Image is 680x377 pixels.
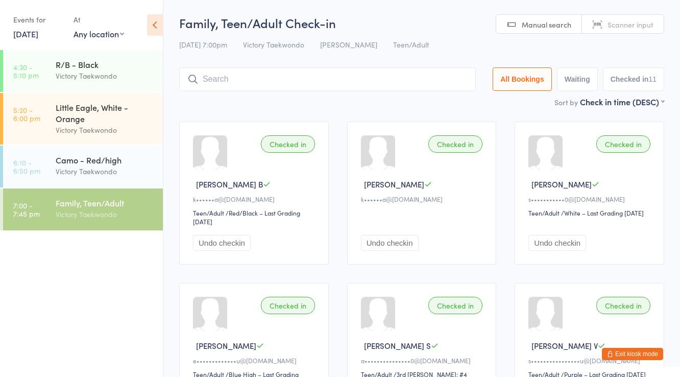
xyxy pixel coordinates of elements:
div: Family, Teen/Adult [56,197,154,208]
a: 6:10 -6:50 pmCamo - Red/highVictory Taekwondo [3,146,163,187]
button: Undo checkin [361,235,419,251]
div: Checked in [428,297,482,314]
time: 4:30 - 5:10 pm [13,63,39,79]
div: a•••••••••••••••0@[DOMAIN_NAME] [361,356,486,365]
input: Search [179,67,476,91]
button: All Bookings [493,67,552,91]
button: Waiting [557,67,598,91]
span: Scanner input [608,19,653,30]
div: Victory Taekwondo [56,124,154,136]
div: 11 [648,75,657,83]
div: Checked in [261,135,315,153]
div: s•••••••••••0@[DOMAIN_NAME] [528,195,653,203]
div: Victory Taekwondo [56,70,154,82]
span: Teen/Adult [393,39,429,50]
div: Little Eagle, White - Orange [56,102,154,124]
span: [PERSON_NAME] B [196,179,263,190]
div: Checked in [261,297,315,314]
div: Victory Taekwondo [56,208,154,220]
span: [DATE] 7:00pm [179,39,227,50]
div: Teen/Adult [193,208,224,217]
div: Victory Taekwondo [56,166,154,177]
time: 6:10 - 6:50 pm [13,158,40,175]
div: k••••••a@[DOMAIN_NAME] [361,195,486,203]
span: [PERSON_NAME] [364,179,424,190]
div: e•••••••••••••u@[DOMAIN_NAME] [193,356,318,365]
div: At [74,11,124,28]
span: / White – Last Grading [DATE] [561,208,644,217]
span: Victory Taekwondo [243,39,304,50]
div: Camo - Red/high [56,154,154,166]
span: [PERSON_NAME] S [364,340,431,351]
div: Check in time (DESC) [580,96,664,107]
span: Manual search [522,19,571,30]
div: R/B - Black [56,59,154,70]
a: 4:30 -5:10 pmR/B - BlackVictory Taekwondo [3,50,163,92]
span: [PERSON_NAME] [320,39,377,50]
a: 5:20 -6:00 pmLittle Eagle, White - OrangeVictory Taekwondo [3,93,163,145]
div: Checked in [596,297,650,314]
button: Undo checkin [193,235,251,251]
label: Sort by [554,97,578,107]
div: k••••••a@[DOMAIN_NAME] [193,195,318,203]
button: Checked in11 [603,67,664,91]
button: Undo checkin [528,235,586,251]
a: 7:00 -7:45 pmFamily, Teen/AdultVictory Taekwondo [3,188,163,230]
div: Any location [74,28,124,39]
span: [PERSON_NAME] [196,340,256,351]
span: [PERSON_NAME] V [531,340,598,351]
a: [DATE] [13,28,38,39]
button: Exit kiosk mode [602,348,663,360]
time: 7:00 - 7:45 pm [13,201,40,218]
div: Checked in [428,135,482,153]
div: Checked in [596,135,650,153]
div: Events for [13,11,63,28]
div: s••••••••••••••••u@[DOMAIN_NAME] [528,356,653,365]
span: / Red/Black – Last Grading [DATE] [193,208,300,226]
span: [PERSON_NAME] [531,179,592,190]
h2: Family, Teen/Adult Check-in [179,14,664,31]
div: Teen/Adult [528,208,560,217]
time: 5:20 - 6:00 pm [13,106,40,122]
